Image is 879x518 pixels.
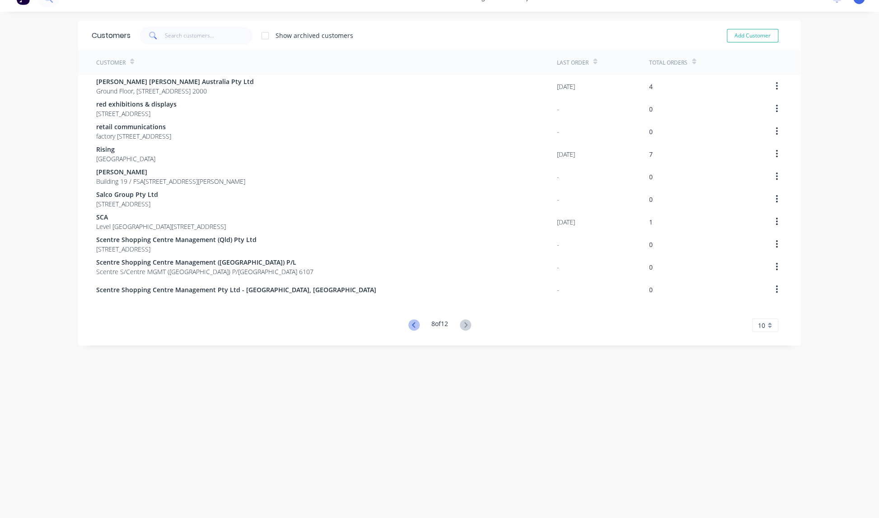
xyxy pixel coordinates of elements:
[96,235,257,244] span: Scentre Shopping Centre Management (Qld) Pty Ltd
[431,319,448,332] div: 8 of 12
[96,177,245,186] span: Building 19 / FSA[STREET_ADDRESS][PERSON_NAME]
[92,30,131,41] div: Customers
[96,244,257,254] span: [STREET_ADDRESS]
[96,145,155,154] span: Rising
[96,199,158,209] span: [STREET_ADDRESS]
[96,77,254,86] span: [PERSON_NAME] [PERSON_NAME] Australia Pty Ltd
[649,195,653,204] div: 0
[649,172,653,182] div: 0
[727,29,778,42] button: Add Customer
[96,154,155,163] span: [GEOGRAPHIC_DATA]
[96,59,126,67] div: Customer
[276,31,353,40] div: Show archived customers
[557,195,559,204] div: -
[96,222,226,231] span: Level [GEOGRAPHIC_DATA][STREET_ADDRESS]
[649,104,653,114] div: 0
[758,321,765,330] span: 10
[96,212,226,222] span: SCA
[649,127,653,136] div: 0
[649,217,653,227] div: 1
[557,217,575,227] div: [DATE]
[96,190,158,199] span: Salco Group Pty Ltd
[557,104,559,114] div: -
[96,86,254,96] span: Ground Floor, [STREET_ADDRESS] 2000
[557,262,559,272] div: -
[96,122,171,131] span: retail communications
[557,82,575,91] div: [DATE]
[649,262,653,272] div: 0
[557,240,559,249] div: -
[557,285,559,294] div: -
[557,59,589,67] div: Last Order
[557,172,559,182] div: -
[96,99,177,109] span: red exhibitions & displays
[649,285,653,294] div: 0
[96,109,177,118] span: [STREET_ADDRESS]
[96,285,376,294] span: Scentre Shopping Centre Management Pty Ltd - [GEOGRAPHIC_DATA], [GEOGRAPHIC_DATA]
[96,267,313,276] span: Scentre S/Centre MGMT ([GEOGRAPHIC_DATA]) P/[GEOGRAPHIC_DATA] 6107
[649,82,653,91] div: 4
[557,149,575,159] div: [DATE]
[649,149,653,159] div: 7
[96,131,171,141] span: factory [STREET_ADDRESS]
[557,127,559,136] div: -
[649,240,653,249] div: 0
[96,257,313,267] span: Scentre Shopping Centre Management ([GEOGRAPHIC_DATA]) P/L
[96,167,245,177] span: [PERSON_NAME]
[165,27,253,45] input: Search customers...
[649,59,687,67] div: Total Orders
